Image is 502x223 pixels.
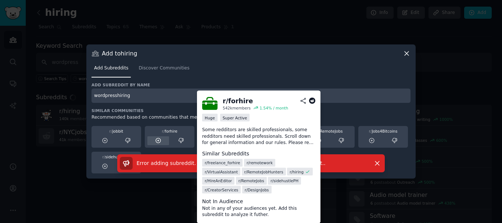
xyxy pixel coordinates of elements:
div: 1.54 % / month [259,105,288,111]
div: r/ forhire [223,96,253,105]
span: r/ HireAnEditor [205,178,232,183]
span: Error adding subreddit. It's likely an invalid name, or a private subreddit. . [137,160,326,166]
h3: Similar Communities [92,108,410,113]
p: Some redditors are skilled professionals, some redditors need skilled professionals. Scroll down ... [202,127,315,146]
span: r/ sidehustlePH [270,178,298,183]
dt: Similar Subreddits [202,150,315,158]
h3: Add to hiring [102,50,137,57]
span: r/ DesignJobs [245,187,269,192]
img: forhire [202,96,218,111]
input: Enter subreddit name and press enter [92,89,410,103]
div: Recommended based on communities that members of your audience also participate in. [92,114,410,121]
div: 542k members [223,105,251,111]
span: r/ [162,129,165,133]
span: r/ [110,129,112,133]
div: Huge [202,114,218,122]
div: RemoteJobs [308,129,352,134]
a: Add Subreddits [92,62,131,78]
div: forhire [147,129,192,134]
div: Super Active [220,114,250,122]
span: Add Subreddits [94,65,128,72]
dt: Not In Audience [202,197,315,205]
span: Discover Communities [139,65,189,72]
h3: Add subreddit by name [92,82,410,87]
span: r/ remotework [247,160,273,165]
span: r/ VirtualAssistant [205,169,238,174]
span: r/ RemoteJobHunters [244,169,283,174]
span: r/ CreatorServices [205,187,238,192]
div: Jobs4Bitcoins [361,129,405,134]
span: r/ [369,129,372,133]
div: jobbit [94,129,139,134]
span: r/ hiring [290,169,304,174]
a: Discover Communities [136,62,192,78]
span: r/ RemoteJobs [239,178,264,183]
dd: Not in any of your audiences yet. Add this subreddit to analyze it futher. [202,205,315,218]
span: r/ freelance_forhire [205,160,240,165]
